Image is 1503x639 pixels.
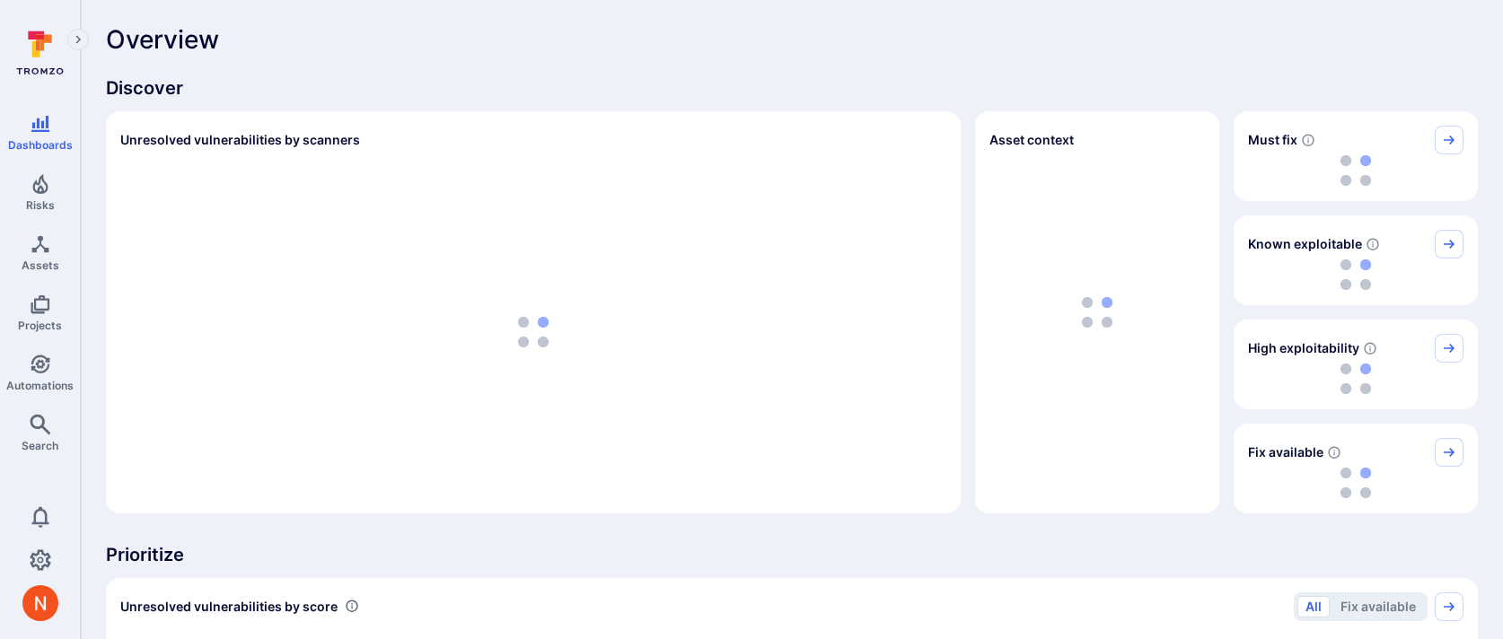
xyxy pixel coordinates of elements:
[1248,154,1463,187] div: loading spinner
[1363,341,1377,355] svg: EPSS score ≥ 0.7
[6,379,74,392] span: Automations
[1340,363,1371,394] img: Loading...
[22,439,58,452] span: Search
[72,32,84,48] i: Expand navigation menu
[120,131,360,149] h2: Unresolved vulnerabilities by scanners
[22,585,58,621] div: Neeren Patki
[1297,596,1330,617] button: All
[120,598,338,616] span: Unresolved vulnerabilities by score
[106,25,219,54] span: Overview
[1248,258,1463,291] div: loading spinner
[8,138,73,152] span: Dashboards
[1234,424,1478,513] div: Fix available
[518,317,549,347] img: Loading...
[1327,445,1341,460] svg: Vulnerabilities with fix available
[1332,596,1424,617] button: Fix available
[1234,111,1478,201] div: Must fix
[1340,468,1371,498] img: Loading...
[120,165,946,499] div: loading spinner
[22,258,59,272] span: Assets
[1340,155,1371,186] img: Loading...
[1248,363,1463,395] div: loading spinner
[1248,131,1297,149] span: Must fix
[1248,467,1463,499] div: loading spinner
[989,131,1074,149] span: Asset context
[1234,215,1478,305] div: Known exploitable
[1248,235,1362,253] span: Known exploitable
[1366,237,1380,251] svg: Confirmed exploitable by KEV
[1248,443,1323,461] span: Fix available
[22,585,58,621] img: ACg8ocIprwjrgDQnDsNSk9Ghn5p5-B8DpAKWoJ5Gi9syOE4K59tr4Q=s96-c
[67,29,89,50] button: Expand navigation menu
[345,597,359,616] div: Number of vulnerabilities in status 'Open' 'Triaged' and 'In process' grouped by score
[1234,319,1478,409] div: High exploitability
[1248,339,1359,357] span: High exploitability
[1340,259,1371,290] img: Loading...
[106,542,1478,567] span: Prioritize
[1301,133,1315,147] svg: Risk score >=40 , missed SLA
[106,75,1478,101] span: Discover
[18,319,62,332] span: Projects
[26,198,55,212] span: Risks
